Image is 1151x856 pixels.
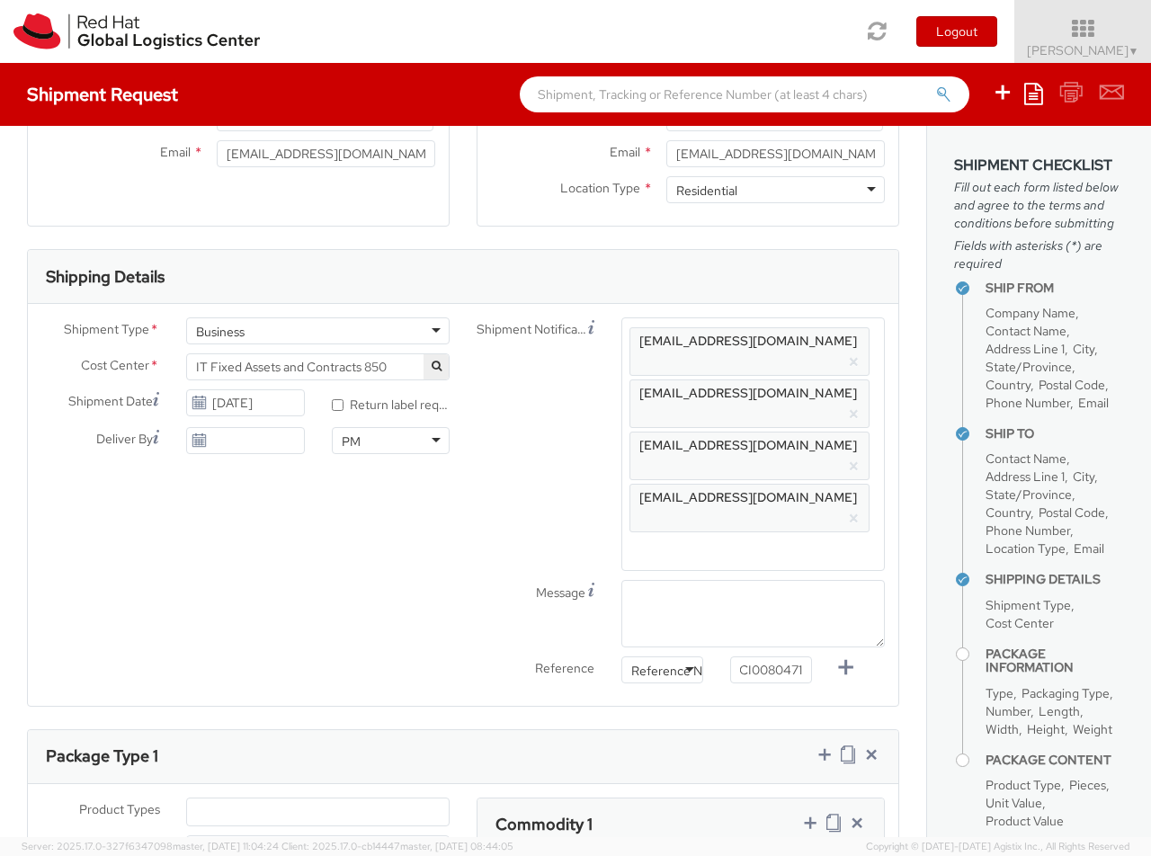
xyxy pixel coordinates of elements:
[986,795,1042,811] span: Unit Value
[281,840,513,852] span: Client: 2025.17.0-cb14447
[1073,341,1094,357] span: City
[639,489,857,505] span: [EMAIL_ADDRESS][DOMAIN_NAME]
[986,305,1075,321] span: Company Name
[848,352,860,373] button: ×
[536,584,585,601] span: Message
[196,323,245,341] div: Business
[477,320,588,339] span: Shipment Notification
[160,144,191,160] span: Email
[1073,468,1094,485] span: City
[495,816,593,834] h3: Commodity 1
[986,450,1066,467] span: Contact Name
[848,508,860,530] button: ×
[954,178,1124,232] span: Fill out each form listed below and agree to the terms and conditions before submitting
[173,840,279,852] span: master, [DATE] 11:04:24
[954,236,1124,272] span: Fields with asterisks (*) are required
[986,777,1061,793] span: Product Type
[986,753,1124,767] h4: Package Content
[986,540,1066,557] span: Location Type
[1074,540,1104,557] span: Email
[560,180,640,196] span: Location Type
[535,660,594,676] span: Reference
[848,456,860,477] button: ×
[986,504,1031,521] span: Country
[631,662,739,680] div: Reference Number
[520,76,969,112] input: Shipment, Tracking or Reference Number (at least 4 chars)
[1073,721,1112,737] span: Weight
[916,16,997,47] button: Logout
[986,281,1124,295] h4: Ship From
[986,427,1124,441] h4: Ship To
[1027,42,1139,58] span: [PERSON_NAME]
[676,182,737,200] div: Residential
[986,359,1072,375] span: State/Province
[986,573,1124,586] h4: Shipping Details
[639,333,857,349] span: [EMAIL_ADDRESS][DOMAIN_NAME]
[986,522,1070,539] span: Phone Number
[1039,377,1105,393] span: Postal Code
[986,721,1019,737] span: Width
[986,341,1065,357] span: Address Line 1
[46,268,165,286] h3: Shipping Details
[639,385,857,401] span: [EMAIL_ADDRESS][DOMAIN_NAME]
[986,647,1124,675] h4: Package Information
[46,747,158,765] h3: Package Type 1
[64,320,149,341] span: Shipment Type
[1129,44,1139,58] span: ▼
[986,685,1013,701] span: Type
[68,392,153,411] span: Shipment Date
[96,430,153,449] span: Deliver By
[986,615,1054,631] span: Cost Center
[954,157,1124,174] h3: Shipment Checklist
[1039,703,1080,719] span: Length
[639,437,857,453] span: [EMAIL_ADDRESS][DOMAIN_NAME]
[986,703,1031,719] span: Number
[196,359,440,375] span: IT Fixed Assets and Contracts 850
[342,432,361,450] div: PM
[1027,721,1065,737] span: Height
[986,323,1066,339] span: Contact Name
[986,377,1031,393] span: Country
[1069,777,1106,793] span: Pieces
[1078,395,1109,411] span: Email
[1022,685,1110,701] span: Packaging Type
[27,85,178,104] h4: Shipment Request
[400,840,513,852] span: master, [DATE] 08:44:05
[13,13,260,49] img: rh-logistics-00dfa346123c4ec078e1.svg
[1039,504,1105,521] span: Postal Code
[22,840,279,852] span: Server: 2025.17.0-327f6347098
[332,393,450,414] label: Return label required
[610,144,640,160] span: Email
[81,356,149,377] span: Cost Center
[848,404,860,425] button: ×
[79,801,160,817] span: Product Types
[332,399,344,411] input: Return label required
[866,840,1129,854] span: Copyright © [DATE]-[DATE] Agistix Inc., All Rights Reserved
[986,468,1065,485] span: Address Line 1
[986,597,1071,613] span: Shipment Type
[186,353,450,380] span: IT Fixed Assets and Contracts 850
[986,395,1070,411] span: Phone Number
[986,486,1072,503] span: State/Province
[986,813,1064,829] span: Product Value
